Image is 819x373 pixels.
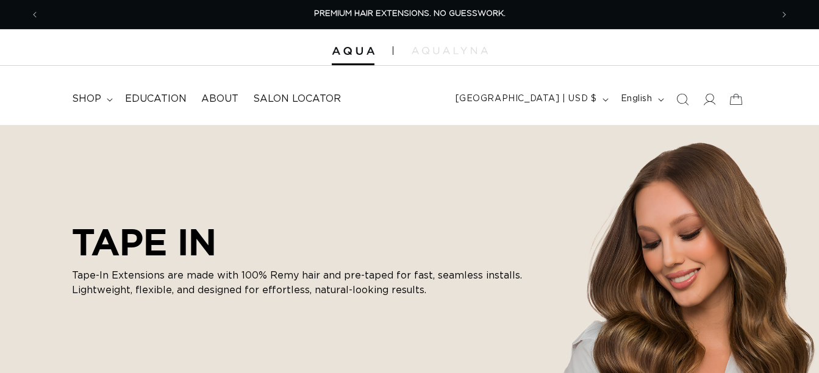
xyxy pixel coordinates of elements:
[332,47,374,55] img: Aqua Hair Extensions
[194,85,246,113] a: About
[201,93,238,105] span: About
[613,88,669,111] button: English
[456,93,597,105] span: [GEOGRAPHIC_DATA] | USD $
[448,88,613,111] button: [GEOGRAPHIC_DATA] | USD $
[125,93,187,105] span: Education
[621,93,653,105] span: English
[72,268,535,297] p: Tape-In Extensions are made with 100% Remy hair and pre-taped for fast, seamless installs. Lightw...
[314,10,506,18] span: PREMIUM HAIR EXTENSIONS. NO GUESSWORK.
[771,3,798,26] button: Next announcement
[669,86,696,113] summary: Search
[412,47,488,54] img: aqualyna.com
[246,85,348,113] a: Salon Locator
[72,93,101,105] span: shop
[253,93,341,105] span: Salon Locator
[65,85,118,113] summary: shop
[72,221,535,263] h2: TAPE IN
[21,3,48,26] button: Previous announcement
[118,85,194,113] a: Education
